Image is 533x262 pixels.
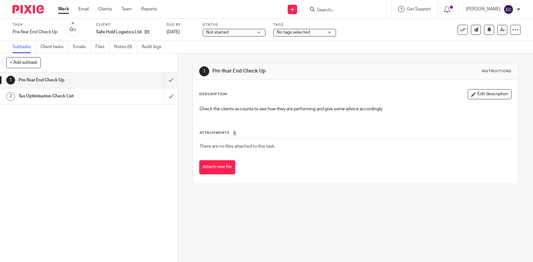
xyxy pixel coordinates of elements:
a: Files [95,41,109,53]
a: Subtasks [13,41,36,53]
img: svg%3E [504,4,514,14]
div: Instructions [482,69,512,74]
span: Not started [206,30,228,35]
a: Client tasks [40,41,68,53]
div: 1 [199,66,209,76]
span: Attachments [200,131,230,134]
p: [PERSON_NAME] [466,6,500,12]
button: + Add subtask [6,57,41,68]
a: Notes (0) [114,41,137,53]
a: Email [78,6,89,12]
div: 2 [6,92,15,101]
a: Reports [141,6,157,12]
a: Team [121,6,132,12]
input: Search [316,8,373,13]
span: Get Support [407,7,431,11]
button: Edit description [468,89,512,99]
h1: Pre-Year End Check Up [212,68,369,74]
div: Pre-Year End Check Up [13,29,57,35]
label: Due by [167,22,195,27]
a: Audit logs [142,41,166,53]
p: Safe Hold Logistics Ltd [96,29,141,35]
button: Attach new file [199,160,235,174]
span: There are no files attached to this task. [200,144,275,149]
h1: Pre-Year End Check Up [19,75,112,85]
a: Work [58,6,69,12]
span: No tags selected [277,30,310,35]
img: Pixie [13,5,44,14]
p: Description [199,92,227,97]
div: 0 [70,26,76,33]
label: Tags [273,22,336,27]
label: Status [203,22,265,27]
span: [DATE] [167,30,180,34]
label: Task [13,22,57,27]
small: /2 [72,28,76,32]
a: Emails [73,41,91,53]
label: Client [96,22,159,27]
a: Clients [98,6,112,12]
p: Check the clients accounts to see how they are performing and give some advice accordingly [200,106,511,112]
div: 1 [6,76,15,85]
h1: Tax Optimisation Check List [19,91,112,101]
